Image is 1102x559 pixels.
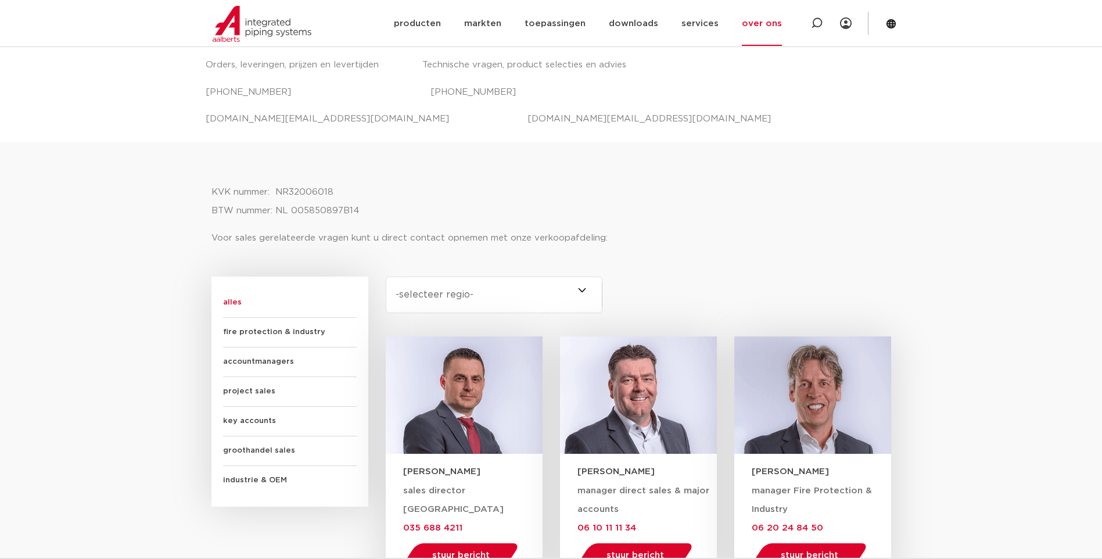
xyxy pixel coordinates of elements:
p: KVK nummer: NR32006018 BTW nummer: NL 005850897B14 [211,183,891,220]
span: groothandel sales [223,436,357,466]
span: 06 20 24 84 50 [752,524,823,532]
a: over ons [742,1,782,46]
h3: [PERSON_NAME] [403,465,543,478]
a: 06 20 24 84 50 [752,523,823,532]
p: Orders, leveringen, prijzen en levertijden Technische vragen, product selecties en advies [206,56,897,74]
span: 035 688 4211 [403,524,462,532]
span: fire protection & industry [223,318,357,347]
span: industrie & OEM [223,466,357,495]
span: manager direct sales & major accounts [577,486,709,514]
a: producten [394,1,441,46]
a: 06 10 11 11 34 [577,523,636,532]
a: toepassingen [525,1,586,46]
p: [DOMAIN_NAME][EMAIL_ADDRESS][DOMAIN_NAME] [DOMAIN_NAME][EMAIL_ADDRESS][DOMAIN_NAME] [206,110,897,128]
h3: [PERSON_NAME] [752,465,891,478]
p: Voor sales gerelateerde vragen kunt u direct contact opnemen met onze verkoopafdeling: [211,229,891,248]
h3: [PERSON_NAME] [577,465,717,478]
a: downloads [609,1,658,46]
span: sales director [GEOGRAPHIC_DATA] [403,486,504,514]
span: 06 10 11 11 34 [577,524,636,532]
a: 035 688 4211 [403,523,462,532]
nav: Menu [394,1,782,46]
p: [PHONE_NUMBER] [PHONE_NUMBER] [206,83,897,102]
span: accountmanagers [223,347,357,377]
span: key accounts [223,407,357,436]
span: manager Fire Protection & Industry [752,486,872,514]
a: markten [464,1,501,46]
span: project sales [223,377,357,407]
a: services [681,1,719,46]
span: alles [223,288,357,318]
